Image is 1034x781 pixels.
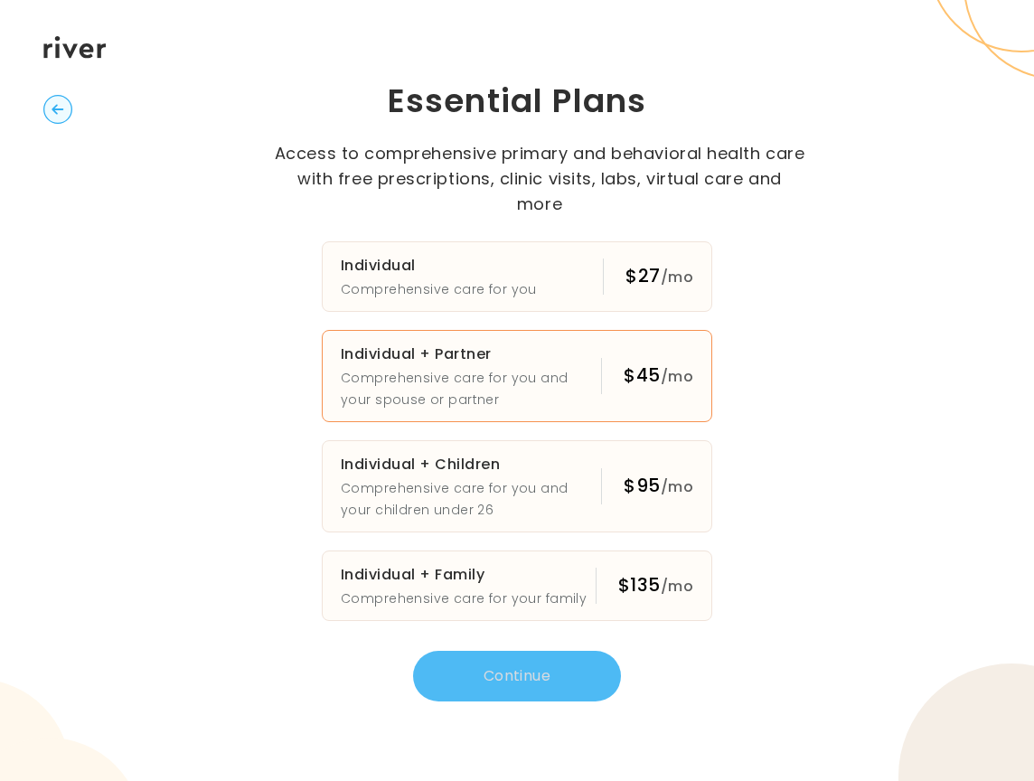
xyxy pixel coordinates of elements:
[273,80,761,123] h1: Essential Plans
[273,141,806,217] p: Access to comprehensive primary and behavioral health care with free prescriptions, clinic visits...
[322,241,712,312] button: IndividualComprehensive care for you$27/mo
[341,477,601,521] p: Comprehensive care for you and your children under 26
[341,278,537,300] p: Comprehensive care for you
[322,550,712,621] button: Individual + FamilyComprehensive care for your family$135/mo
[661,267,693,287] span: /mo
[625,263,693,290] div: $27
[322,330,712,422] button: Individual + PartnerComprehensive care for you and your spouse or partner$45/mo
[341,367,601,410] p: Comprehensive care for you and your spouse or partner
[341,452,601,477] h3: Individual + Children
[661,366,693,387] span: /mo
[341,588,587,609] p: Comprehensive care for your family
[322,440,712,532] button: Individual + ChildrenComprehensive care for you and your children under 26$95/mo
[624,473,693,500] div: $95
[661,576,693,597] span: /mo
[413,651,621,701] button: Continue
[341,562,587,588] h3: Individual + Family
[624,362,693,390] div: $45
[618,572,693,599] div: $135
[341,342,601,367] h3: Individual + Partner
[661,476,693,497] span: /mo
[341,253,537,278] h3: Individual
